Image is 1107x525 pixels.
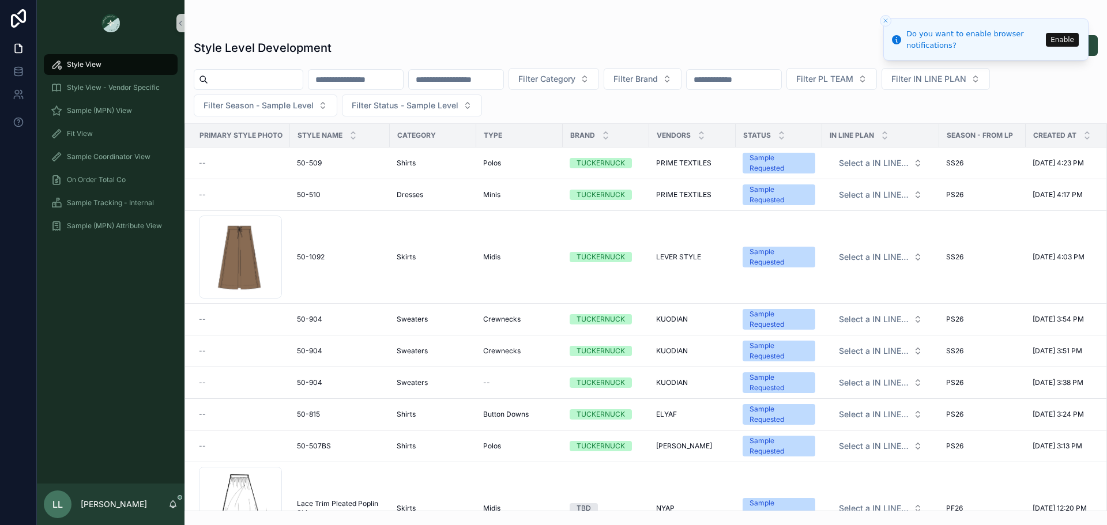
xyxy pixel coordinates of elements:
a: Button Downs [483,410,556,419]
span: -- [199,346,206,356]
div: Sample Requested [750,153,808,173]
a: Sample Requested [743,498,815,519]
div: TUCKERNUCK [577,346,625,356]
div: Sample Requested [750,341,808,361]
span: Filter Category [518,73,575,85]
span: PS26 [946,441,963,451]
a: -- [483,378,556,387]
span: SS26 [946,346,963,356]
span: Status [743,131,771,140]
a: [DATE] 4:23 PM [1033,158,1105,168]
span: PS26 [946,190,963,199]
button: Select Button [882,68,990,90]
span: 50-904 [297,315,322,324]
a: Style View - Vendor Specific [44,77,178,98]
a: Sample Requested [743,372,815,393]
span: Filter IN LINE PLAN [891,73,966,85]
span: Crewnecks [483,346,521,356]
span: Crewnecks [483,315,521,324]
span: Style View [67,60,101,69]
span: 50-509 [297,158,322,168]
a: Skirts [397,252,469,262]
a: Lace Trim Pleated Poplin Skirt [297,499,383,518]
a: PS26 [946,378,1019,387]
span: [DATE] 4:03 PM [1033,252,1085,262]
span: 50-1092 [297,252,325,262]
span: [PERSON_NAME] [656,441,712,451]
span: Filter Status - Sample Level [352,100,458,111]
span: -- [199,378,206,387]
span: Primary Style Photo [199,131,283,140]
span: [DATE] 3:13 PM [1033,441,1082,451]
a: [DATE] 4:17 PM [1033,190,1105,199]
span: Category [397,131,436,140]
a: [DATE] 3:51 PM [1033,346,1105,356]
a: Shirts [397,158,469,168]
a: Shirts [397,441,469,451]
a: PS26 [946,441,1019,451]
span: Select a IN LINE PLAN [839,377,909,388]
span: Filter Season - Sample Level [204,100,314,111]
a: Select Button [829,246,932,268]
span: [DATE] 4:23 PM [1033,158,1084,168]
span: SS26 [946,158,963,168]
button: Select Button [830,404,932,425]
span: On Order Total Co [67,175,126,184]
span: Filter PL TEAM [796,73,853,85]
a: Sweaters [397,315,469,324]
span: Sample (MPN) Attribute View [67,221,162,231]
span: Brand [570,131,595,140]
span: LEVER STYLE [656,252,701,262]
a: TUCKERNUCK [570,252,642,262]
span: Select a IN LINE PLAN [839,409,909,420]
a: Select Button [829,403,932,425]
span: LL [52,497,63,511]
div: TUCKERNUCK [577,314,625,324]
span: KUODIAN [656,346,688,356]
span: PF26 [946,504,963,513]
a: Polos [483,441,556,451]
a: -- [199,441,283,451]
a: Sweaters [397,378,469,387]
span: Shirts [397,441,416,451]
button: Select Button [830,247,932,267]
a: [DATE] 3:24 PM [1033,410,1105,419]
div: Sample Requested [750,184,808,205]
a: TBD [570,503,642,513]
a: [DATE] 3:13 PM [1033,441,1105,451]
button: Select Button [830,436,932,456]
button: Close toast [880,15,891,27]
button: Select Button [830,184,932,205]
a: Sample Requested [743,436,815,456]
div: TBD [577,503,591,513]
span: Created at [1033,131,1076,140]
button: Select Button [830,153,932,173]
span: -- [199,410,206,419]
span: Vendors [657,131,691,140]
a: 50-904 [297,346,383,356]
a: On Order Total Co [44,169,178,190]
span: Polos [483,158,501,168]
a: Select Button [829,152,932,174]
button: Select Button [604,68,681,90]
a: Midis [483,504,556,513]
span: [DATE] 3:51 PM [1033,346,1082,356]
a: 50-507BS [297,441,383,451]
a: Select Button [829,435,932,457]
button: Select Button [194,95,337,116]
span: Skirts [397,252,416,262]
span: Filter Brand [613,73,658,85]
div: TUCKERNUCK [577,377,625,388]
a: PRIME TEXTILES [656,158,729,168]
span: PRIME TEXTILES [656,190,711,199]
a: KUODIAN [656,378,729,387]
a: 50-509 [297,158,383,168]
div: Sample Requested [750,247,808,267]
p: [PERSON_NAME] [81,498,147,510]
span: Type [484,131,502,140]
a: [DATE] 3:54 PM [1033,315,1105,324]
span: [DATE] 4:17 PM [1033,190,1083,199]
a: TUCKERNUCK [570,314,642,324]
span: 50-815 [297,410,320,419]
